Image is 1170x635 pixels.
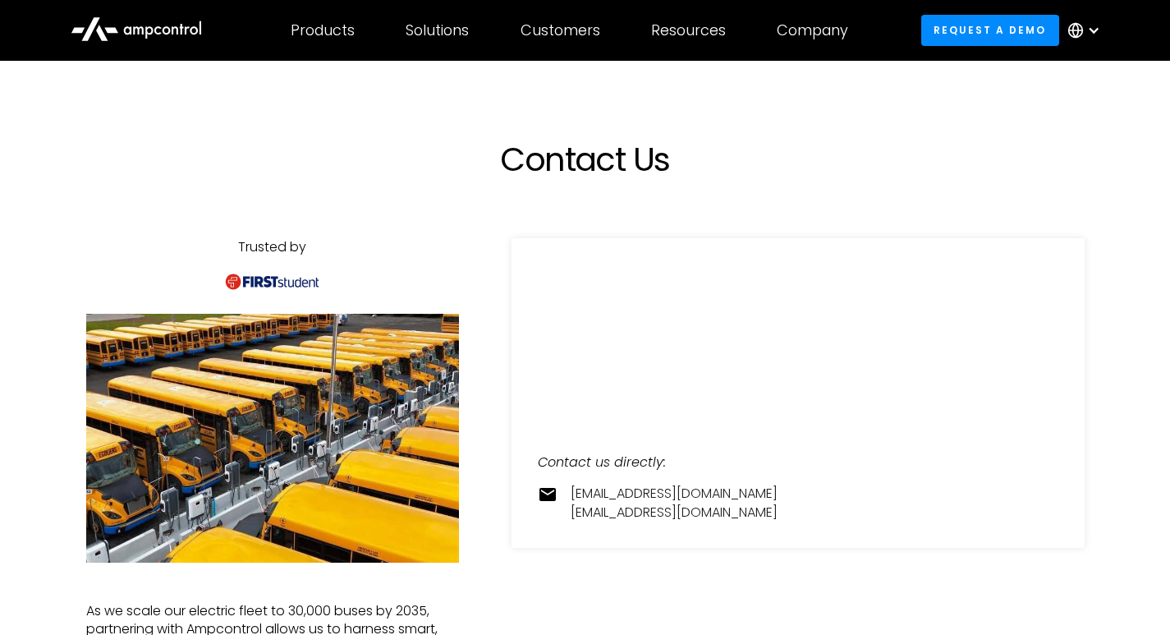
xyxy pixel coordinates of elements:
[521,21,600,39] div: Customers
[571,504,778,522] a: [EMAIL_ADDRESS][DOMAIN_NAME]
[651,21,726,39] div: Resources
[291,21,355,39] div: Products
[777,21,848,39] div: Company
[224,140,947,179] h1: Contact Us
[538,265,1058,388] iframe: Form 0
[406,21,469,39] div: Solutions
[538,453,1058,472] div: Contact us directly:
[921,15,1059,45] a: Request a demo
[571,485,778,503] a: [EMAIL_ADDRESS][DOMAIN_NAME]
